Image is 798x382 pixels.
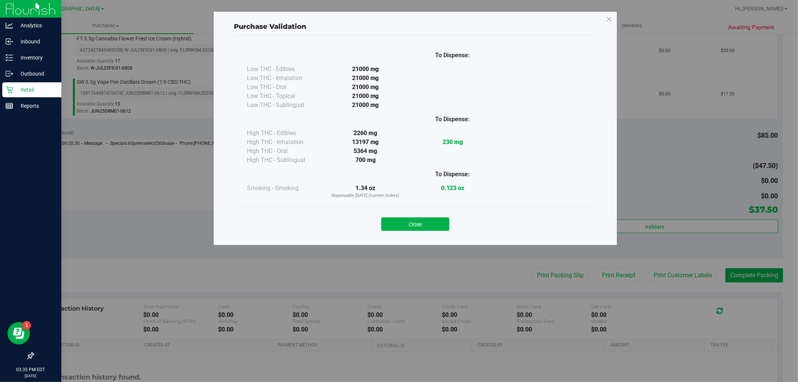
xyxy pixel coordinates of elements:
p: Analytics [13,21,58,30]
p: Reports [13,101,58,110]
strong: 230 mg [443,138,463,146]
inline-svg: Inventory [6,54,13,61]
div: 13197 mg [322,138,409,147]
div: 700 mg [322,156,409,165]
p: Inventory [13,53,58,62]
div: Smoking - Smoking [247,184,322,193]
div: Low THC - Edibles [247,65,322,74]
div: 21000 mg [322,65,409,74]
inline-svg: Retail [6,86,13,94]
button: Close [381,217,449,231]
p: Outbound [13,69,58,78]
iframe: Resource center unread badge [22,321,31,330]
p: [DATE] [3,373,58,379]
div: 21000 mg [322,92,409,101]
div: 21000 mg [322,74,409,83]
div: To Dispense: [409,170,496,179]
strong: 0.123 oz [441,184,464,192]
div: Low THC - Sublingual [247,101,322,110]
div: 21000 mg [322,83,409,92]
div: 1.34 oz [322,184,409,199]
div: 2260 mg [322,129,409,138]
div: Low THC - Oral [247,83,322,92]
inline-svg: Inbound [6,38,13,45]
inline-svg: Analytics [6,22,13,29]
div: High THC - Sublingual [247,156,322,165]
div: High THC - Oral [247,147,322,156]
div: High THC - Edibles [247,129,322,138]
inline-svg: Reports [6,102,13,110]
p: Retail [13,85,58,94]
iframe: Resource center [7,322,30,345]
div: Low THC - Topical [247,92,322,101]
span: Purchase Validation [234,22,306,31]
p: 03:35 PM EDT [3,366,58,373]
p: Dispensable [DATE] (Current Orders) [322,193,409,199]
div: 21000 mg [322,101,409,110]
div: 5364 mg [322,147,409,156]
div: To Dispense: [409,115,496,124]
p: Inbound [13,37,58,46]
div: Low THC - Inhalation [247,74,322,83]
div: High THC - Inhalation [247,138,322,147]
div: To Dispense: [409,51,496,60]
inline-svg: Outbound [6,70,13,77]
